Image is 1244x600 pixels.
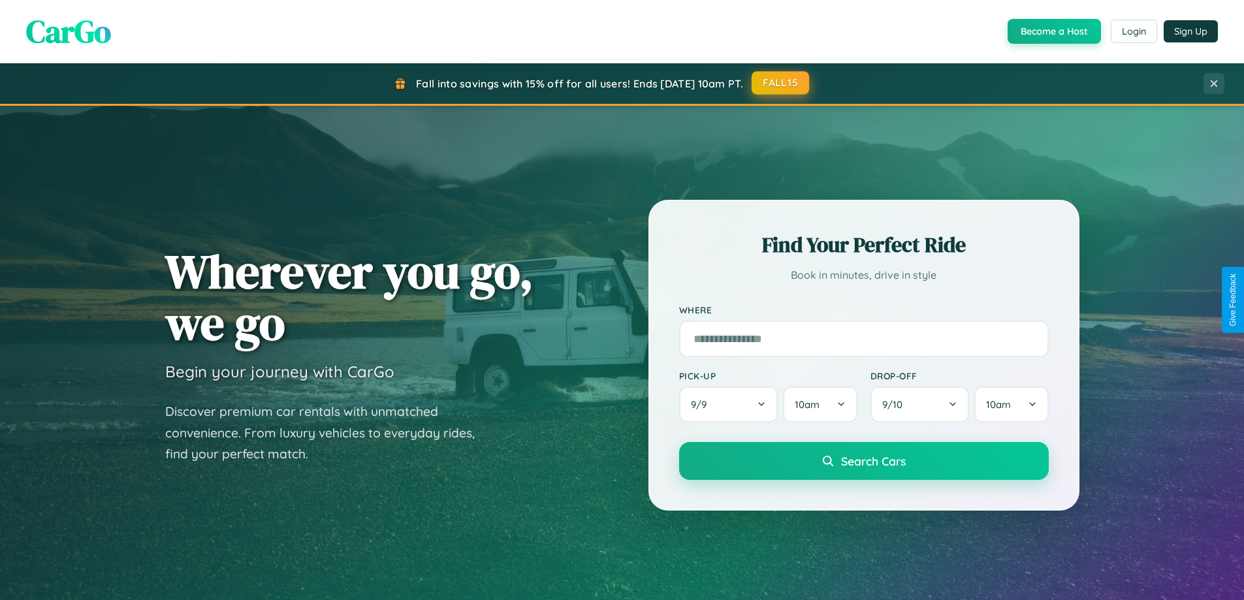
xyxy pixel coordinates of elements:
button: 9/9 [679,387,778,422]
label: Where [679,304,1049,315]
button: Sign Up [1164,20,1218,42]
span: 10am [986,398,1011,411]
button: FALL15 [752,71,809,95]
span: Search Cars [841,454,906,468]
span: 9 / 10 [882,398,909,411]
p: Discover premium car rentals with unmatched convenience. From luxury vehicles to everyday rides, ... [165,401,492,465]
div: Give Feedback [1228,274,1237,326]
button: Login [1111,20,1157,43]
button: Become a Host [1008,19,1101,44]
button: 9/10 [870,387,970,422]
span: Fall into savings with 15% off for all users! Ends [DATE] 10am PT. [416,77,743,90]
p: Book in minutes, drive in style [679,266,1049,285]
button: 10am [783,387,857,422]
button: Search Cars [679,442,1049,480]
label: Drop-off [870,370,1049,381]
h2: Find Your Perfect Ride [679,230,1049,259]
button: 10am [974,387,1048,422]
h3: Begin your journey with CarGo [165,362,394,381]
span: CarGo [26,10,111,53]
span: 10am [795,398,820,411]
h1: Wherever you go, we go [165,245,534,349]
span: 9 / 9 [691,398,713,411]
label: Pick-up [679,370,857,381]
